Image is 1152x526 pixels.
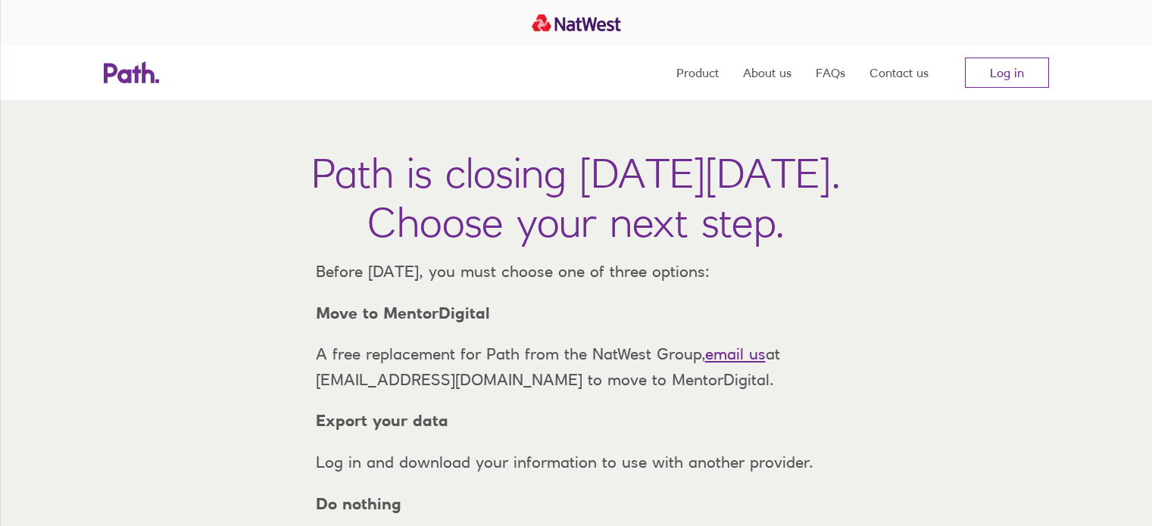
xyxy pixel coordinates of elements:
strong: Do nothing [316,494,401,513]
a: Product [676,45,719,100]
p: Before [DATE], you must choose one of three options: [304,259,849,285]
a: Contact us [869,45,929,100]
strong: Move to MentorDigital [316,303,490,322]
a: About us [743,45,791,100]
a: FAQs [816,45,845,100]
a: email us [705,344,766,363]
p: A free replacement for Path from the NatWest Group, at [EMAIL_ADDRESS][DOMAIN_NAME] to move to Me... [304,341,849,392]
h1: Path is closing [DATE][DATE]. Choose your next step. [311,148,841,247]
a: Log in [965,58,1049,88]
p: Log in and download your information to use with another provider. [304,450,849,475]
strong: Export your data [316,411,448,430]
